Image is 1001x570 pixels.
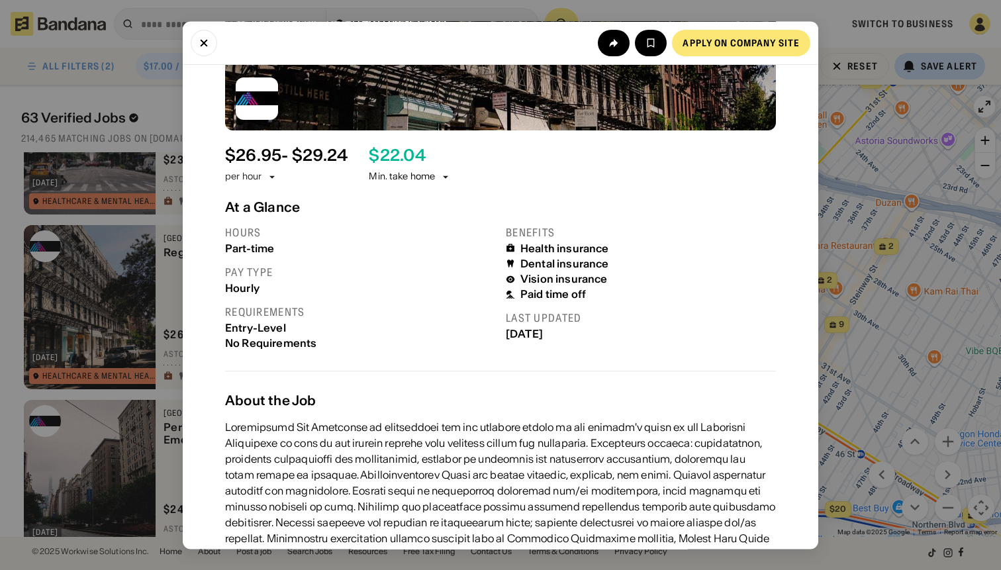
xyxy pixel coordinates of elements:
div: No Requirements [225,337,495,350]
div: Entry-Level [225,322,495,334]
div: per hour [225,171,262,184]
img: Mount Sinai logo [236,77,278,120]
div: Hourly [225,282,495,295]
div: Requirements [225,305,495,319]
div: About the Job [225,393,776,409]
div: Dental insurance [520,258,609,270]
div: Min. take home [369,171,451,184]
div: At a Glance [225,199,776,215]
div: Pay type [225,265,495,279]
button: Close [191,29,217,56]
div: Vision insurance [520,273,608,286]
div: Apply on company site [683,38,800,47]
div: Paid time off [520,289,586,301]
div: Part-time [225,242,495,255]
div: Hours [225,226,495,240]
div: $ 22.04 [369,146,425,166]
div: Health insurance [520,242,609,255]
div: [DATE] [506,328,776,341]
div: Last updated [506,312,776,326]
div: Benefits [506,226,776,240]
div: $ 26.95 - $29.24 [225,146,348,166]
